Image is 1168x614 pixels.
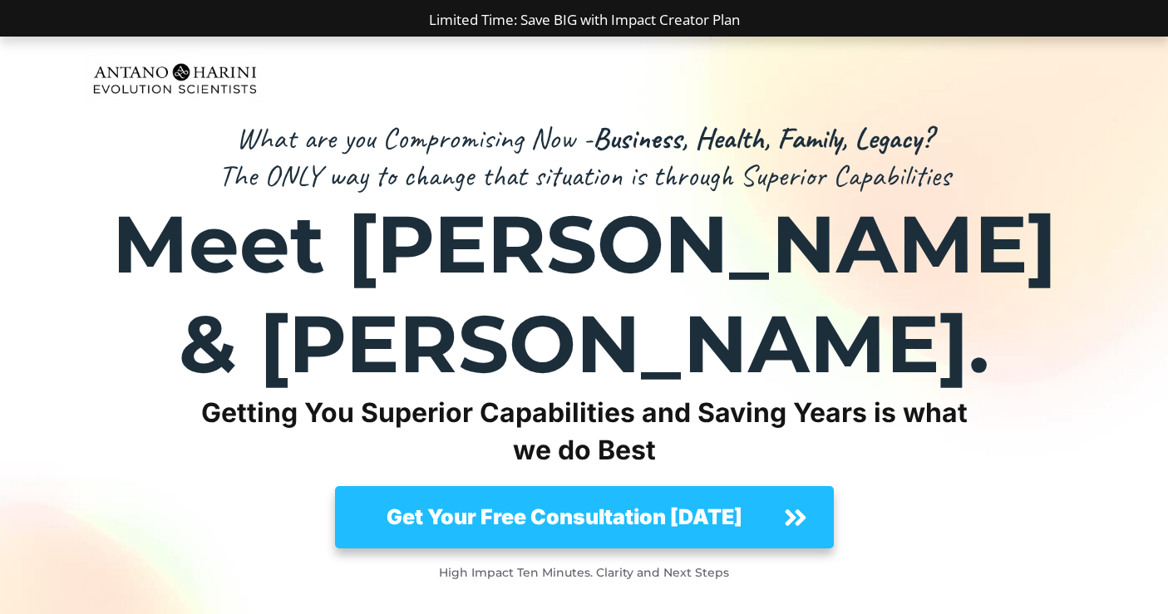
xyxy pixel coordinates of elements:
strong: Getting You Superior Capabilities and Saving Years is what we do Best [201,396,968,466]
p: What are you Compromising Now - [86,120,1083,157]
a: Limited Time: Save BIG with Impact Creator Plan [429,10,740,29]
strong: Get Your Free Consultation [DATE] [387,504,742,529]
strong: Business, Health, Family, Legacy? [593,119,932,157]
a: Get Your Free Consultation [DATE] [335,486,834,548]
strong: High Impact Ten Minutes. Clarity and Next Steps [439,565,729,580]
p: The ONLY way to change that situation is through Superior Capabilities [86,157,1083,194]
strong: Meet [PERSON_NAME] & [PERSON_NAME]. [112,195,1057,392]
img: Evolution-Scientist (2) [86,54,264,103]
